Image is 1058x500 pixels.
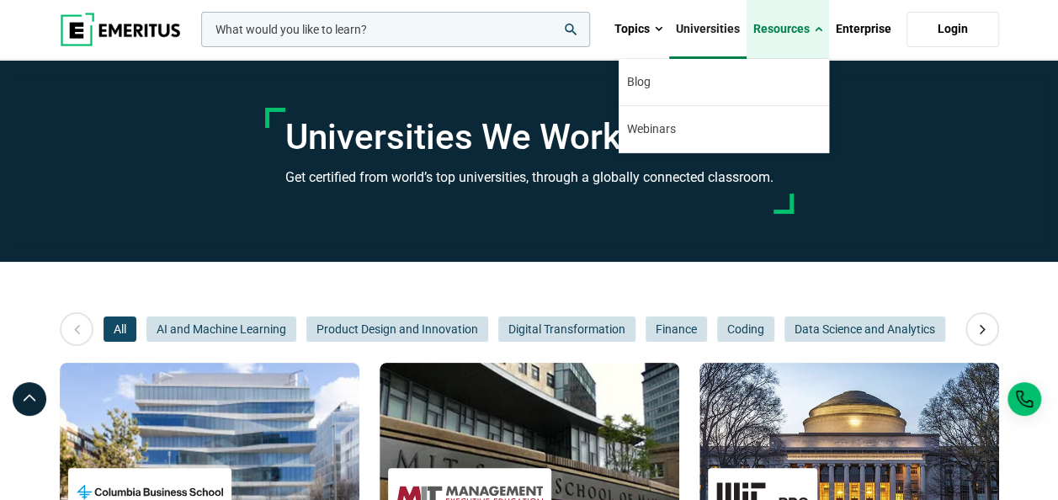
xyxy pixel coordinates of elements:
[619,59,829,105] a: Blog
[646,316,707,342] button: Finance
[717,316,774,342] button: Coding
[784,316,945,342] button: Data Science and Analytics
[306,316,488,342] button: Product Design and Innovation
[285,167,774,189] h3: Get certified from world’s top universities, through a globally connected classroom.
[285,116,774,158] h1: Universities We Work With
[104,316,136,342] button: All
[146,316,296,342] button: AI and Machine Learning
[906,12,999,47] a: Login
[498,316,635,342] button: Digital Transformation
[619,106,829,152] a: Webinars
[201,12,590,47] input: woocommerce-product-search-field-0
